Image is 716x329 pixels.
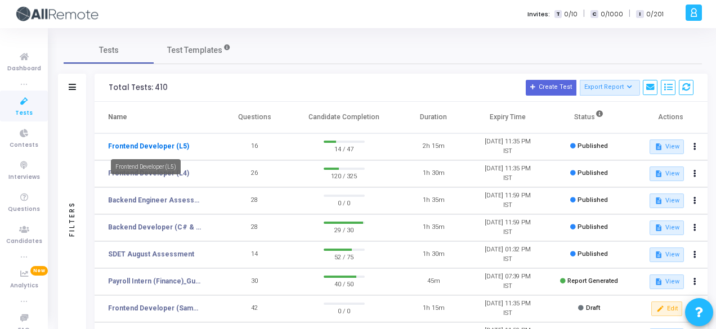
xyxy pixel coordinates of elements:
[6,237,42,246] span: Candidates
[218,187,292,214] td: 28
[583,8,585,20] span: |
[471,295,545,322] td: [DATE] 11:35 PM IST
[218,268,292,295] td: 30
[15,109,33,118] span: Tests
[218,160,292,187] td: 26
[636,10,643,19] span: I
[108,195,202,205] a: Backend Engineer Assessment
[396,187,471,214] td: 1h 35m
[218,102,292,133] th: Questions
[396,241,471,268] td: 1h 30m
[654,170,662,178] mat-icon: description
[324,251,365,262] span: 52 / 75
[471,214,545,241] td: [DATE] 11:59 PM IST
[324,305,365,316] span: 0 / 0
[396,214,471,241] td: 1h 35m
[601,10,623,19] span: 0/1000
[544,102,633,133] th: Status
[7,64,41,74] span: Dashboard
[67,157,77,281] div: Filters
[567,277,618,285] span: Report Generated
[396,133,471,160] td: 2h 15m
[578,196,608,204] span: Published
[646,10,664,19] span: 0/201
[396,295,471,322] td: 1h 15m
[218,241,292,268] td: 14
[10,281,38,291] span: Analytics
[654,197,662,205] mat-icon: description
[95,102,218,133] th: Name
[656,305,664,313] mat-icon: edit
[578,250,608,258] span: Published
[324,170,365,181] span: 120 / 325
[108,303,202,313] a: Frontend Developer (Sample payo)
[218,214,292,241] td: 28
[471,133,545,160] td: [DATE] 11:35 PM IST
[396,160,471,187] td: 1h 30m
[14,3,99,25] img: logo
[10,141,38,150] span: Contests
[8,205,40,214] span: Questions
[471,102,545,133] th: Expiry Time
[590,10,598,19] span: C
[218,133,292,160] td: 16
[554,10,562,19] span: T
[108,249,194,259] a: SDET August Assessment
[578,223,608,231] span: Published
[564,10,578,19] span: 0/10
[8,173,40,182] span: Interviews
[629,8,630,20] span: |
[654,251,662,259] mat-icon: description
[324,224,365,235] span: 29 / 30
[586,304,600,312] span: Draft
[578,142,608,150] span: Published
[650,139,684,154] button: View
[396,268,471,295] td: 45m
[650,193,684,208] button: View
[324,143,365,154] span: 14 / 47
[396,102,471,133] th: Duration
[650,247,684,262] button: View
[108,222,202,232] a: Backend Developer (C# & .Net)
[633,102,708,133] th: Actions
[471,268,545,295] td: [DATE] 07:39 PM IST
[654,143,662,151] mat-icon: description
[108,276,202,286] a: Payroll Intern (Finance)_Gurugram_Campus
[218,295,292,322] td: 42
[578,169,608,177] span: Published
[167,44,222,56] span: Test Templates
[292,102,396,133] th: Candidate Completion
[651,301,682,316] button: Edit
[654,224,662,232] mat-icon: description
[650,274,684,289] button: View
[108,141,189,151] a: Frontend Developer (L5)
[109,83,168,92] div: Total Tests: 410
[526,80,576,96] button: Create Test
[580,80,640,96] button: Export Report
[99,44,119,56] span: Tests
[324,278,365,289] span: 40 / 50
[471,187,545,214] td: [DATE] 11:59 PM IST
[30,266,48,276] span: New
[527,10,550,19] label: Invites:
[650,166,684,181] button: View
[471,160,545,187] td: [DATE] 11:35 PM IST
[324,197,365,208] span: 0 / 0
[654,278,662,286] mat-icon: description
[111,159,181,174] div: Frontend Developer (L5)
[650,220,684,235] button: View
[471,241,545,268] td: [DATE] 01:32 PM IST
